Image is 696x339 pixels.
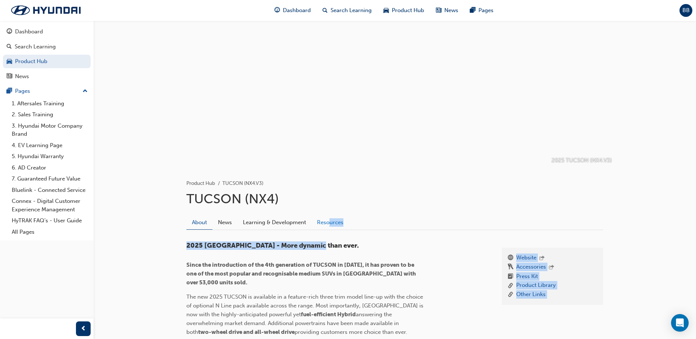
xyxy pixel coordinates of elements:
a: 4. EV Learning Page [9,140,91,151]
p: 2025 TUCSON (NX4.V3) [551,156,612,165]
a: Accessories [516,263,546,272]
a: Product Hub [186,180,215,186]
a: All Pages [9,226,91,238]
a: Website [516,254,536,263]
span: pages-icon [470,6,475,15]
span: two-wheel drive and all-wheel drive [198,329,295,335]
span: Since the introduction of the 4th generation of TUCSON in [DATE], it has proven to be one of the ... [186,262,417,286]
span: booktick-icon [508,272,513,281]
span: up-icon [83,87,88,96]
span: Dashboard [283,6,311,15]
a: Other Links [516,290,546,299]
a: 6. AD Creator [9,162,91,174]
a: About [186,215,212,230]
a: HyTRAK FAQ's - User Guide [9,215,91,226]
img: Trak [4,3,88,18]
a: 3. Hyundai Motor Company Brand [9,120,91,140]
span: guage-icon [274,6,280,15]
a: 5. Hyundai Warranty [9,151,91,162]
button: DashboardSearch LearningProduct HubNews [3,23,91,84]
span: news-icon [7,73,12,80]
a: Search Learning [3,40,91,54]
a: News [3,70,91,83]
a: 7. Guaranteed Future Value [9,173,91,185]
span: BB [682,6,690,15]
span: outbound-icon [539,255,544,262]
a: search-iconSearch Learning [317,3,378,18]
span: The new 2025 TUCSON is available in a feature-rich three trim model line-up with the choice of op... [186,294,425,318]
div: Open Intercom Messenger [671,314,689,332]
span: outbound-icon [549,265,554,271]
span: search-icon [7,44,12,50]
a: Press Kit [516,272,538,281]
span: car-icon [7,58,12,65]
a: Product Library [516,281,556,290]
span: pages-icon [7,88,12,95]
h1: TUCSON (NX4) [186,191,603,207]
span: www-icon [508,254,513,263]
div: News [15,72,29,81]
span: car-icon [383,6,389,15]
a: Learning & Development [237,215,311,229]
span: Product Hub [392,6,424,15]
a: 2. Sales Training [9,109,91,120]
div: Search Learning [15,43,56,51]
span: News [444,6,458,15]
button: BB [679,4,692,17]
a: 1. Aftersales Training [9,98,91,109]
a: News [212,215,237,229]
span: fuel-efficient Hybrid [301,311,356,318]
button: Pages [3,84,91,98]
span: prev-icon [81,324,86,333]
span: answering the overwhelming market demand. Additional powertrains have been made available in both [186,311,400,335]
a: pages-iconPages [464,3,499,18]
a: Bluelink - Connected Service [9,185,91,196]
a: car-iconProduct Hub [378,3,430,18]
span: link-icon [508,290,513,299]
a: Dashboard [3,25,91,39]
span: 2025 [GEOGRAPHIC_DATA] - More dynamic than ever. [186,241,359,249]
a: Resources [311,215,349,229]
a: Connex - Digital Customer Experience Management [9,196,91,215]
a: news-iconNews [430,3,464,18]
span: Search Learning [331,6,372,15]
span: search-icon [323,6,328,15]
span: keys-icon [508,263,513,272]
a: guage-iconDashboard [269,3,317,18]
span: Pages [478,6,493,15]
li: TUCSON (NX4.V3) [222,179,263,188]
div: Pages [15,87,30,95]
div: Dashboard [15,28,43,36]
span: guage-icon [7,29,12,35]
span: providing customers more choice than ever. [295,329,407,335]
span: link-icon [508,281,513,290]
span: news-icon [436,6,441,15]
a: Product Hub [3,55,91,68]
